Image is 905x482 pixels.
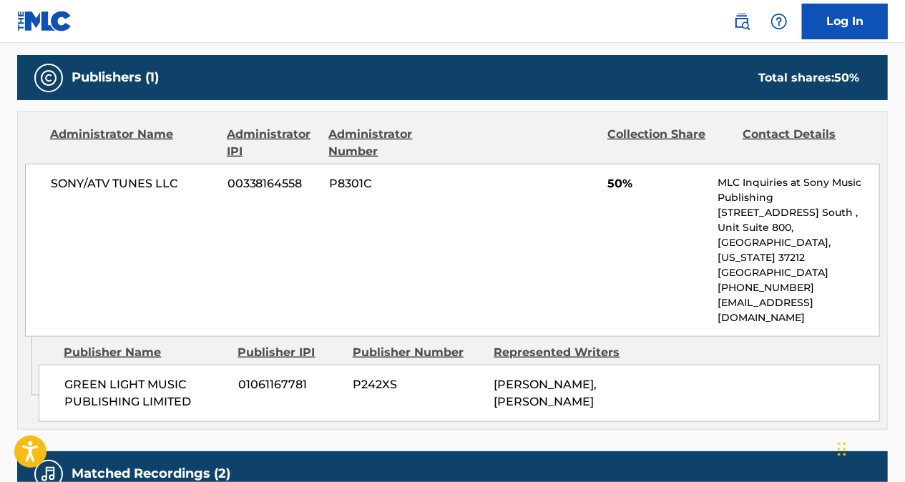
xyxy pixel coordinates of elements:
[718,295,879,325] p: [EMAIL_ADDRESS][DOMAIN_NAME]
[802,4,888,39] a: Log In
[64,344,227,361] div: Publisher Name
[838,428,846,471] div: Drag
[227,126,318,160] div: Administrator IPI
[51,175,217,192] span: SONY/ATV TUNES LLC
[40,69,57,87] img: Publishers
[743,126,867,160] div: Contact Details
[765,7,793,36] div: Help
[718,280,879,295] p: [PHONE_NUMBER]
[238,376,342,393] span: 01061167781
[329,175,454,192] span: P8301C
[718,205,879,235] p: [STREET_ADDRESS] South , Unit Suite 800,
[72,466,230,482] h5: Matched Recordings (2)
[353,376,483,393] span: P242XS
[238,344,341,361] div: Publisher IPI
[718,265,879,280] p: [GEOGRAPHIC_DATA]
[718,235,879,265] p: [GEOGRAPHIC_DATA], [US_STATE] 37212
[728,7,756,36] a: Public Search
[607,175,707,192] span: 50%
[17,11,72,31] img: MLC Logo
[494,344,625,361] div: Represented Writers
[72,69,159,86] h5: Publishers (1)
[771,13,788,30] img: help
[494,378,597,408] span: [PERSON_NAME], [PERSON_NAME]
[353,344,484,361] div: Publisher Number
[718,175,879,205] p: MLC Inquiries at Sony Music Publishing
[607,126,732,160] div: Collection Share
[329,126,454,160] div: Administrator Number
[733,13,750,30] img: search
[834,71,859,84] span: 50 %
[50,126,216,160] div: Administrator Name
[228,175,318,192] span: 00338164558
[64,376,228,410] span: GREEN LIGHT MUSIC PUBLISHING LIMITED
[758,69,859,87] div: Total shares:
[833,413,905,482] iframe: Chat Widget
